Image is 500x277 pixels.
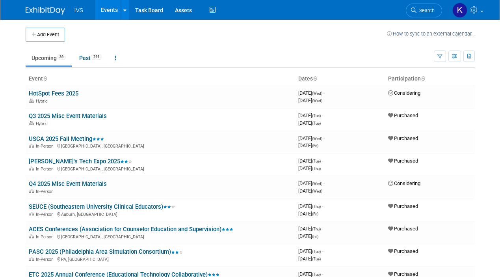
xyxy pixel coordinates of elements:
span: (Fri) [312,212,318,216]
span: [DATE] [298,211,318,217]
span: [DATE] [298,142,318,148]
span: (Wed) [312,137,322,141]
img: In-Person Event [29,212,34,216]
span: Search [416,7,435,13]
span: IVS [74,7,84,13]
a: HotSpot Fees 2025 [29,90,78,97]
span: In-Person [36,234,56,240]
span: [DATE] [298,233,318,239]
span: [DATE] [298,112,323,118]
span: [DATE] [298,271,323,277]
div: [GEOGRAPHIC_DATA], [GEOGRAPHIC_DATA] [29,233,292,240]
th: Dates [295,72,385,86]
span: In-Person [36,212,56,217]
button: Add Event [26,28,65,42]
a: [PERSON_NAME]'s Tech Expo 2025 [29,158,132,165]
a: Past244 [73,51,108,66]
span: 36 [57,54,66,60]
span: [DATE] [298,135,325,141]
a: SEUCE (Southeastern University Clinical Educators) [29,203,175,210]
span: (Tue) [312,159,321,163]
span: Purchased [388,271,418,277]
span: - [322,226,323,232]
span: - [322,203,323,209]
span: [DATE] [298,158,323,164]
a: PASC 2025 (Philadelphia Area Simulation Consortium) [29,248,183,255]
span: (Wed) [312,189,322,193]
span: - [323,135,325,141]
span: (Thu) [312,227,321,231]
span: In-Person [36,189,56,194]
span: - [322,248,323,254]
span: [DATE] [298,248,323,254]
span: (Thu) [312,167,321,171]
span: (Tue) [312,114,321,118]
img: In-Person Event [29,257,34,261]
a: USCA 2025 Fall Meeting [29,135,104,142]
span: [DATE] [298,226,323,232]
th: Event [26,72,295,86]
div: [GEOGRAPHIC_DATA], [GEOGRAPHIC_DATA] [29,165,292,172]
span: - [322,158,323,164]
a: Q3 2025 Misc Event Materials [29,112,107,120]
a: Sort by Participation Type [421,75,425,82]
a: Upcoming36 [26,51,72,66]
span: Considering [388,90,420,96]
div: [GEOGRAPHIC_DATA], [GEOGRAPHIC_DATA] [29,142,292,149]
span: [DATE] [298,203,323,209]
img: ExhibitDay [26,7,65,15]
span: Purchased [388,135,418,141]
span: Purchased [388,203,418,209]
a: Q4 2025 Misc Event Materials [29,180,107,187]
span: (Tue) [312,249,321,254]
span: Purchased [388,112,418,118]
span: (Thu) [312,204,321,209]
span: [DATE] [298,188,322,194]
span: (Fri) [312,234,318,239]
a: Search [406,4,442,17]
span: (Wed) [312,182,322,186]
a: How to sync to an external calendar... [387,31,475,37]
span: In-Person [36,257,56,262]
div: PA, [GEOGRAPHIC_DATA] [29,256,292,262]
a: Sort by Event Name [43,75,47,82]
img: Hybrid Event [29,99,34,103]
span: - [323,90,325,96]
span: Purchased [388,158,418,164]
span: [DATE] [298,256,321,262]
span: (Wed) [312,99,322,103]
span: Hybrid [36,121,50,126]
span: (Tue) [312,272,321,277]
span: [DATE] [298,180,325,186]
span: Purchased [388,248,418,254]
th: Participation [385,72,475,86]
span: Considering [388,180,420,186]
span: [DATE] [298,97,322,103]
a: ACES Conferences (Association for Counselor Education and Supervision) [29,226,233,233]
span: (Tue) [312,257,321,261]
span: - [322,271,323,277]
img: Hybrid Event [29,121,34,125]
img: In-Person Event [29,189,34,193]
div: Auburn, [GEOGRAPHIC_DATA] [29,211,292,217]
span: - [322,112,323,118]
span: (Fri) [312,144,318,148]
span: Purchased [388,226,418,232]
a: Sort by Start Date [313,75,317,82]
img: In-Person Event [29,167,34,170]
span: [DATE] [298,120,321,126]
span: Hybrid [36,99,50,104]
span: In-Person [36,167,56,172]
span: - [323,180,325,186]
span: In-Person [36,144,56,149]
span: [DATE] [298,90,325,96]
img: In-Person Event [29,144,34,148]
span: 244 [91,54,102,60]
span: (Wed) [312,91,322,95]
img: Kate Wroblewski [452,3,467,18]
span: (Tue) [312,121,321,125]
span: [DATE] [298,165,321,171]
img: In-Person Event [29,234,34,238]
